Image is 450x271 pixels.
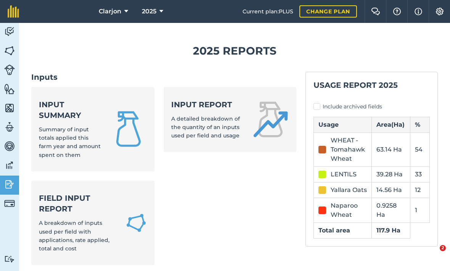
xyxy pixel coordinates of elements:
span: A breakdown of inputs used per field with applications, rate applied, total and cost [39,219,109,252]
td: 14.56 Ha [371,182,410,198]
img: svg+xml;base64,PD94bWwgdmVyc2lvbj0iMS4wIiBlbmNvZGluZz0idXRmLTgiPz4KPCEtLSBHZW5lcmF0b3I6IEFkb2JlIE... [4,121,15,133]
strong: Field Input Report [39,193,116,214]
span: 2025 [142,7,156,16]
strong: 117.9 Ha [376,227,400,234]
img: fieldmargin Logo [8,5,19,18]
img: svg+xml;base64,PHN2ZyB4bWxucz0iaHR0cDovL3d3dy53My5vcmcvMjAwMC9zdmciIHdpZHRoPSIxNyIgaGVpZ2h0PSIxNy... [415,7,422,16]
iframe: Intercom live chat [424,245,442,263]
div: Naparoo Wheat [331,201,367,219]
img: svg+xml;base64,PD94bWwgdmVyc2lvbj0iMS4wIiBlbmNvZGluZz0idXRmLTgiPz4KPCEtLSBHZW5lcmF0b3I6IEFkb2JlIE... [4,26,15,37]
td: 1 [410,198,430,223]
th: % [410,117,430,132]
img: A question mark icon [392,8,402,15]
strong: Input report [171,99,243,110]
img: svg+xml;base64,PHN2ZyB4bWxucz0iaHR0cDovL3d3dy53My5vcmcvMjAwMC9zdmciIHdpZHRoPSI1NiIgaGVpZ2h0PSI2MC... [4,83,15,95]
span: A detailed breakdown of the quantity of an inputs used per field and usage [171,115,240,139]
th: Area ( Ha ) [371,117,410,132]
td: 33 [410,166,430,182]
span: Clarjon [99,7,121,16]
img: svg+xml;base64,PD94bWwgdmVyc2lvbj0iMS4wIiBlbmNvZGluZz0idXRmLTgiPz4KPCEtLSBHZW5lcmF0b3I6IEFkb2JlIE... [4,198,15,209]
td: 54 [410,132,430,166]
img: Field Input Report [125,211,147,234]
img: svg+xml;base64,PD94bWwgdmVyc2lvbj0iMS4wIiBlbmNvZGluZz0idXRmLTgiPz4KPCEtLSBHZW5lcmF0b3I6IEFkb2JlIE... [4,65,15,75]
h1: 2025 Reports [31,42,438,60]
img: A cog icon [435,8,444,15]
div: LENTILS [331,170,357,179]
a: Change plan [299,5,357,18]
img: svg+xml;base64,PD94bWwgdmVyc2lvbj0iMS4wIiBlbmNvZGluZz0idXRmLTgiPz4KPCEtLSBHZW5lcmF0b3I6IEFkb2JlIE... [4,255,15,263]
a: Field Input ReportA breakdown of inputs used per field with applications, rate applied, total and... [31,181,154,265]
img: svg+xml;base64,PD94bWwgdmVyc2lvbj0iMS4wIiBlbmNvZGluZz0idXRmLTgiPz4KPCEtLSBHZW5lcmF0b3I6IEFkb2JlIE... [4,179,15,190]
h2: Inputs [31,72,296,82]
div: WHEAT - Tomahawk Wheat [331,136,367,163]
a: Input summarySummary of input totals applied this farm year and amount spent on them [31,87,154,172]
span: Current plan : PLUS [243,7,293,16]
td: 63.14 Ha [371,132,410,166]
td: 0.9258 Ha [371,198,410,223]
img: Two speech bubbles overlapping with the left bubble in the forefront [371,8,380,15]
th: Usage [313,117,371,132]
h2: Usage report 2025 [313,80,430,90]
span: 2 [440,245,446,251]
img: svg+xml;base64,PD94bWwgdmVyc2lvbj0iMS4wIiBlbmNvZGluZz0idXRmLTgiPz4KPCEtLSBHZW5lcmF0b3I6IEFkb2JlIE... [4,140,15,152]
span: Summary of input totals applied this farm year and amount spent on them [39,126,101,158]
strong: Input summary [39,99,101,121]
strong: Total area [318,227,350,234]
img: svg+xml;base64,PD94bWwgdmVyc2lvbj0iMS4wIiBlbmNvZGluZz0idXRmLTgiPz4KPCEtLSBHZW5lcmF0b3I6IEFkb2JlIE... [4,160,15,171]
label: Include archived fields [313,103,430,111]
td: 39.28 Ha [371,166,410,182]
img: svg+xml;base64,PHN2ZyB4bWxucz0iaHR0cDovL3d3dy53My5vcmcvMjAwMC9zdmciIHdpZHRoPSI1NiIgaGVpZ2h0PSI2MC... [4,45,15,56]
div: Yallara Oats [331,186,367,195]
img: svg+xml;base64,PHN2ZyB4bWxucz0iaHR0cDovL3d3dy53My5vcmcvMjAwMC9zdmciIHdpZHRoPSI1NiIgaGVpZ2h0PSI2MC... [4,102,15,114]
img: Input summary [110,111,147,147]
td: 12 [410,182,430,198]
img: Input report [252,101,289,138]
a: Input reportA detailed breakdown of the quantity of an inputs used per field and usage [164,87,296,152]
